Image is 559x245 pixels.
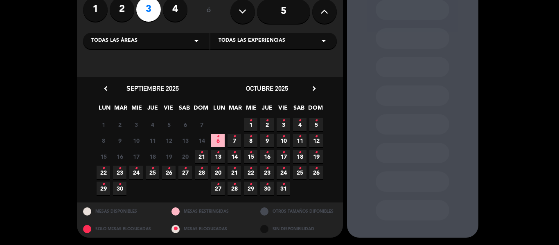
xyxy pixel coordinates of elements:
[260,166,274,179] span: 23
[97,182,110,195] span: 29
[282,114,285,127] i: •
[195,118,208,131] span: 7
[244,166,257,179] span: 22
[282,146,285,159] i: •
[97,118,110,131] span: 1
[146,134,159,147] span: 11
[113,182,126,195] span: 30
[249,162,252,175] i: •
[211,134,225,147] span: 6
[319,36,329,46] i: arrow_drop_down
[308,103,322,117] span: DOM
[194,103,207,117] span: DOM
[244,182,257,195] span: 29
[146,103,159,117] span: JUE
[200,162,203,175] i: •
[315,114,318,127] i: •
[254,220,343,238] div: SIN DISPONIBILIDAD
[254,202,343,220] div: OTROS TAMAÑOS DIPONIBLES
[309,150,323,163] span: 19
[233,178,236,191] i: •
[118,178,121,191] i: •
[249,178,252,191] i: •
[298,114,301,127] i: •
[162,134,176,147] span: 12
[233,146,236,159] i: •
[277,150,290,163] span: 17
[309,118,323,131] span: 5
[167,162,170,175] i: •
[228,166,241,179] span: 21
[315,162,318,175] i: •
[211,166,225,179] span: 20
[310,84,318,93] i: chevron_right
[178,118,192,131] span: 6
[266,146,268,159] i: •
[146,166,159,179] span: 25
[260,134,274,147] span: 9
[228,182,241,195] span: 28
[113,118,126,131] span: 2
[249,114,252,127] i: •
[162,150,176,163] span: 19
[260,182,274,195] span: 30
[97,150,110,163] span: 15
[298,162,301,175] i: •
[309,166,323,179] span: 26
[244,118,257,131] span: 1
[244,103,258,117] span: MIE
[195,166,208,179] span: 28
[178,150,192,163] span: 20
[118,162,121,175] i: •
[249,146,252,159] i: •
[228,103,242,117] span: MAR
[212,103,226,117] span: LUN
[216,178,219,191] i: •
[91,37,137,45] span: Todas las áreas
[282,130,285,143] i: •
[309,134,323,147] span: 12
[178,103,191,117] span: SAB
[102,178,105,191] i: •
[146,150,159,163] span: 18
[146,118,159,131] span: 4
[97,134,110,147] span: 8
[228,134,241,147] span: 7
[165,220,254,238] div: MESAS BLOQUEADAS
[293,150,307,163] span: 18
[195,150,208,163] span: 21
[126,84,179,92] span: septiembre 2025
[244,134,257,147] span: 8
[162,166,176,179] span: 26
[216,146,219,159] i: •
[216,162,219,175] i: •
[101,84,110,93] i: chevron_left
[113,150,126,163] span: 16
[98,103,111,117] span: LUN
[211,150,225,163] span: 13
[162,118,176,131] span: 5
[77,220,166,238] div: SOLO MESAS BLOQUEADAS
[233,130,236,143] i: •
[228,150,241,163] span: 14
[266,162,268,175] i: •
[129,150,143,163] span: 17
[244,150,257,163] span: 15
[192,36,201,46] i: arrow_drop_down
[298,130,301,143] i: •
[260,118,274,131] span: 2
[277,134,290,147] span: 10
[130,103,143,117] span: MIE
[233,162,236,175] i: •
[200,146,203,159] i: •
[195,134,208,147] span: 14
[266,178,268,191] i: •
[113,134,126,147] span: 9
[249,130,252,143] i: •
[293,118,307,131] span: 4
[178,166,192,179] span: 27
[178,134,192,147] span: 13
[113,166,126,179] span: 23
[315,130,318,143] i: •
[129,166,143,179] span: 24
